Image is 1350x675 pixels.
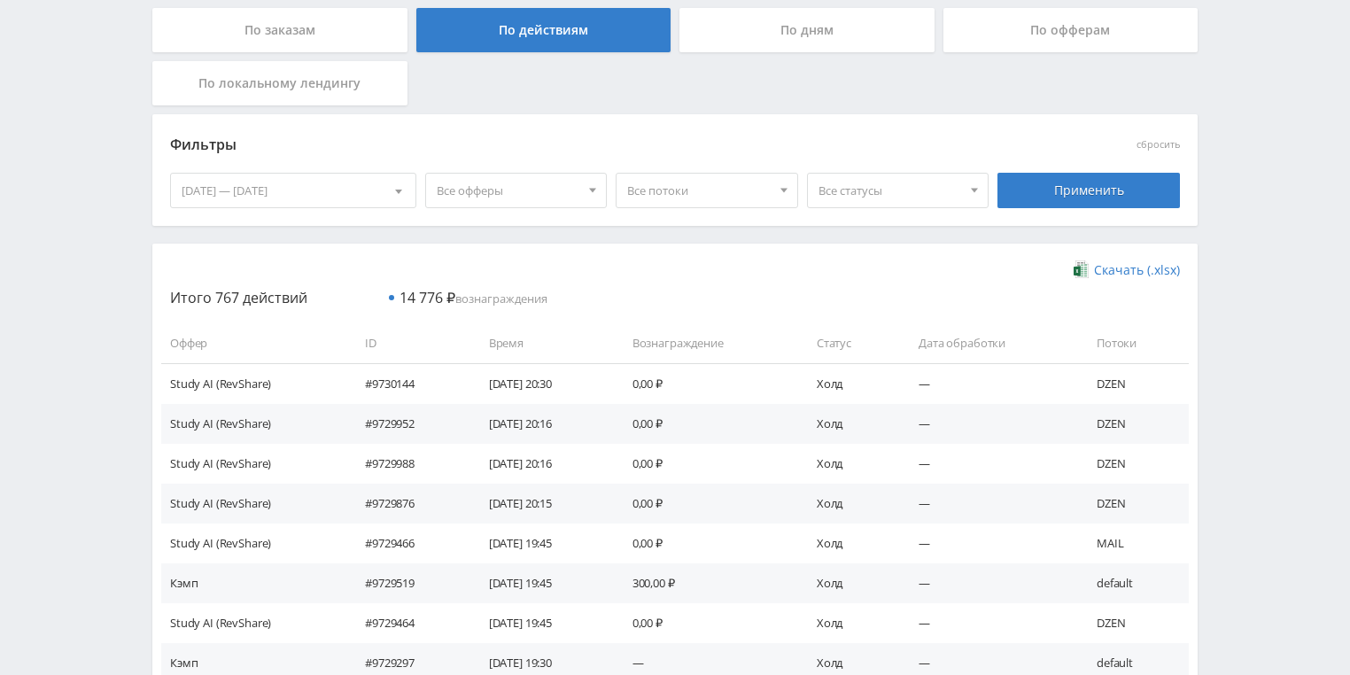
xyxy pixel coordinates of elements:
span: Итого 767 действий [170,288,307,307]
td: — [901,484,1079,524]
td: Дата обработки [901,323,1079,363]
span: вознаграждения [400,291,547,306]
td: Оффер [161,323,347,363]
td: #9729952 [347,404,471,444]
div: По действиям [416,8,671,52]
div: Фильтры [170,132,926,159]
td: — [901,563,1079,603]
span: Все потоки [627,174,771,207]
td: #9729519 [347,563,471,603]
td: [DATE] 19:45 [471,603,615,643]
td: [DATE] 20:30 [471,363,615,403]
td: Кэмп [161,563,347,603]
td: 0,00 ₽ [615,484,799,524]
td: #9729876 [347,484,471,524]
td: [DATE] 19:45 [471,524,615,563]
td: — [901,603,1079,643]
span: Все статусы [819,174,962,207]
td: Холд [799,484,901,524]
td: — [901,524,1079,563]
td: DZEN [1079,444,1189,484]
td: [DATE] 20:15 [471,484,615,524]
a: Скачать (.xlsx) [1074,261,1180,279]
td: [DATE] 20:16 [471,444,615,484]
span: 14 776 ₽ [400,288,455,307]
td: 0,00 ₽ [615,603,799,643]
td: #9729466 [347,524,471,563]
td: 0,00 ₽ [615,363,799,403]
td: 0,00 ₽ [615,444,799,484]
div: По дням [679,8,935,52]
span: Скачать (.xlsx) [1094,263,1180,277]
td: #9729988 [347,444,471,484]
td: Холд [799,444,901,484]
div: [DATE] — [DATE] [171,174,415,207]
td: Study AI (RevShare) [161,524,347,563]
button: сбросить [1137,139,1180,151]
td: #9729464 [347,603,471,643]
td: — [901,404,1079,444]
td: Study AI (RevShare) [161,404,347,444]
td: Холд [799,404,901,444]
td: 0,00 ₽ [615,404,799,444]
div: Применить [997,173,1180,208]
td: Холд [799,524,901,563]
td: Study AI (RevShare) [161,444,347,484]
td: 300,00 ₽ [615,563,799,603]
td: DZEN [1079,484,1189,524]
td: DZEN [1079,404,1189,444]
td: ID [347,323,471,363]
td: [DATE] 20:16 [471,404,615,444]
td: Потоки [1079,323,1189,363]
td: #9730144 [347,363,471,403]
td: Study AI (RevShare) [161,603,347,643]
td: 0,00 ₽ [615,524,799,563]
td: default [1079,563,1189,603]
td: DZEN [1079,603,1189,643]
td: Вознаграждение [615,323,799,363]
td: Холд [799,603,901,643]
img: xlsx [1074,260,1089,278]
td: Холд [799,363,901,403]
td: Study AI (RevShare) [161,363,347,403]
div: По заказам [152,8,407,52]
td: [DATE] 19:45 [471,563,615,603]
span: Все офферы [437,174,580,207]
td: Статус [799,323,901,363]
td: Study AI (RevShare) [161,484,347,524]
td: Холд [799,563,901,603]
td: — [901,444,1079,484]
td: DZEN [1079,363,1189,403]
div: По офферам [943,8,1199,52]
td: MAIL [1079,524,1189,563]
div: По локальному лендингу [152,61,407,105]
td: — [901,363,1079,403]
td: Время [471,323,615,363]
